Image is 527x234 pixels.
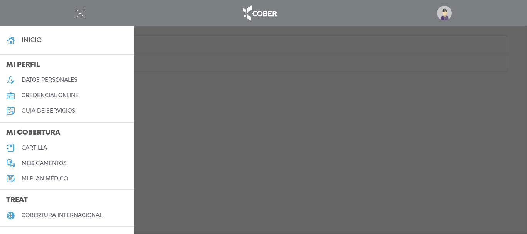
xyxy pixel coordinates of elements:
[22,212,102,219] h5: cobertura internacional
[20,16,506,33] h1: 404 Page Not Found
[437,6,452,20] img: profile-placeholder.svg
[22,36,42,44] h4: inicio
[22,175,68,182] h5: Mi plan médico
[22,77,78,83] h5: datos personales
[25,39,500,46] p: The page you requested was not found.
[75,8,85,18] img: Cober_menu-close-white.svg
[22,108,75,114] h5: guía de servicios
[22,92,79,99] h5: credencial online
[22,160,67,167] h5: medicamentos
[239,4,280,22] img: logo_cober_home-white.png
[22,145,47,151] h5: cartilla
